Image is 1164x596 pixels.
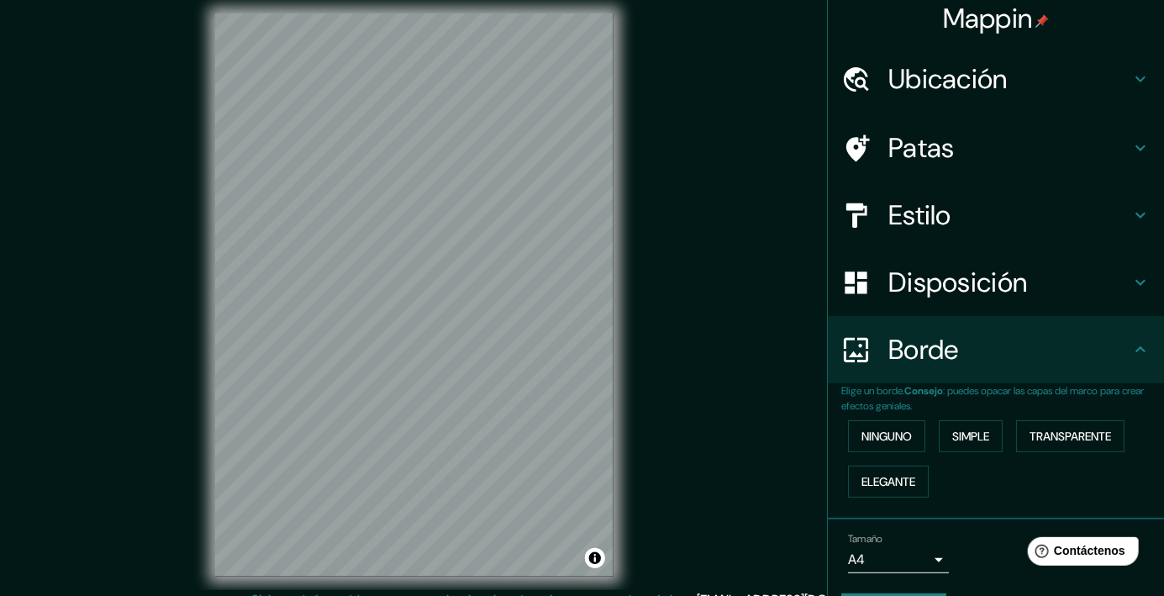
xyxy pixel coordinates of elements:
[848,546,949,573] div: A4
[861,474,915,489] font: Elegante
[848,466,929,498] button: Elegante
[939,420,1003,452] button: Simple
[828,249,1164,316] div: Disposición
[888,198,951,233] font: Estilo
[888,61,1008,97] font: Ubicación
[848,551,865,568] font: A4
[943,1,1033,36] font: Mappin
[585,548,605,568] button: Activar o desactivar atribución
[828,182,1164,249] div: Estilo
[828,114,1164,182] div: Patas
[1035,14,1049,28] img: pin-icon.png
[888,265,1027,300] font: Disposición
[1030,429,1111,444] font: Transparente
[904,384,943,398] font: Consejo
[1014,530,1146,578] iframe: Lanzador de widgets de ayuda
[861,429,912,444] font: Ninguno
[1016,420,1124,452] button: Transparente
[848,532,882,546] font: Tamaño
[848,420,925,452] button: Ninguno
[841,384,1144,413] font: : puedes opacar las capas del marco para crear efectos geniales.
[841,384,904,398] font: Elige un borde.
[828,316,1164,383] div: Borde
[888,332,959,367] font: Borde
[888,130,955,166] font: Patas
[952,429,989,444] font: Simple
[828,45,1164,113] div: Ubicación
[215,13,614,577] canvas: Mapa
